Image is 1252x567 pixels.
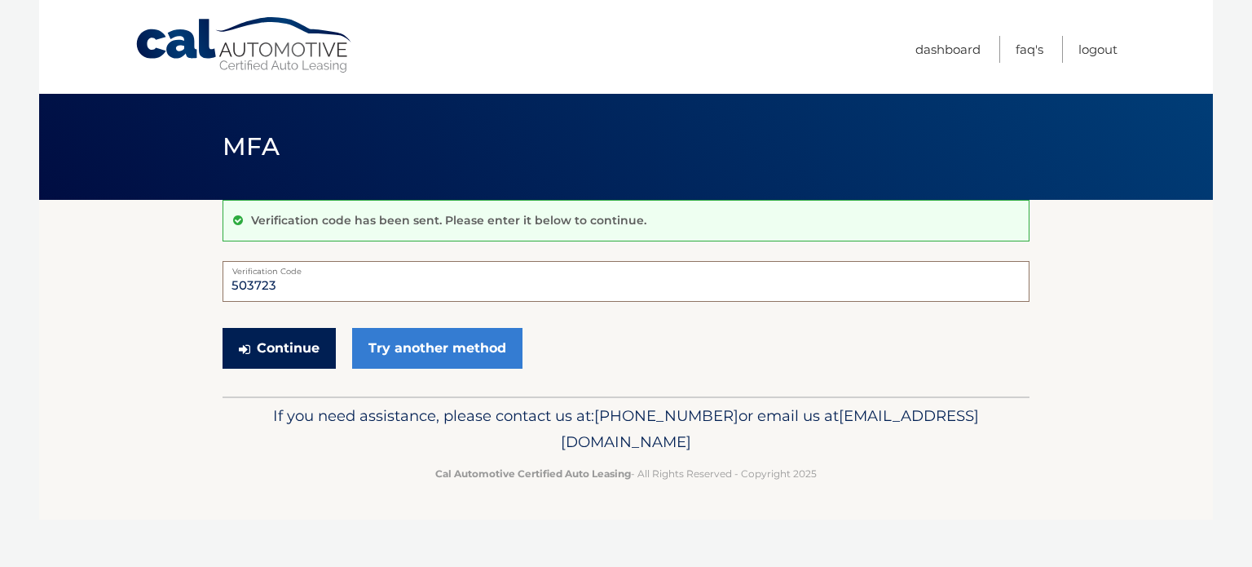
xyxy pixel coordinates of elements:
[223,261,1029,302] input: Verification Code
[233,403,1019,455] p: If you need assistance, please contact us at: or email us at
[561,406,979,451] span: [EMAIL_ADDRESS][DOMAIN_NAME]
[1078,36,1118,63] a: Logout
[594,406,738,425] span: [PHONE_NUMBER]
[223,131,280,162] span: MFA
[233,465,1019,482] p: - All Rights Reserved - Copyright 2025
[223,261,1029,274] label: Verification Code
[1016,36,1043,63] a: FAQ's
[223,328,336,369] button: Continue
[435,467,631,480] strong: Cal Automotive Certified Auto Leasing
[352,328,522,369] a: Try another method
[251,213,646,228] p: Verification code has been sent. Please enter it below to continue.
[915,36,981,63] a: Dashboard
[134,16,355,74] a: Cal Automotive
